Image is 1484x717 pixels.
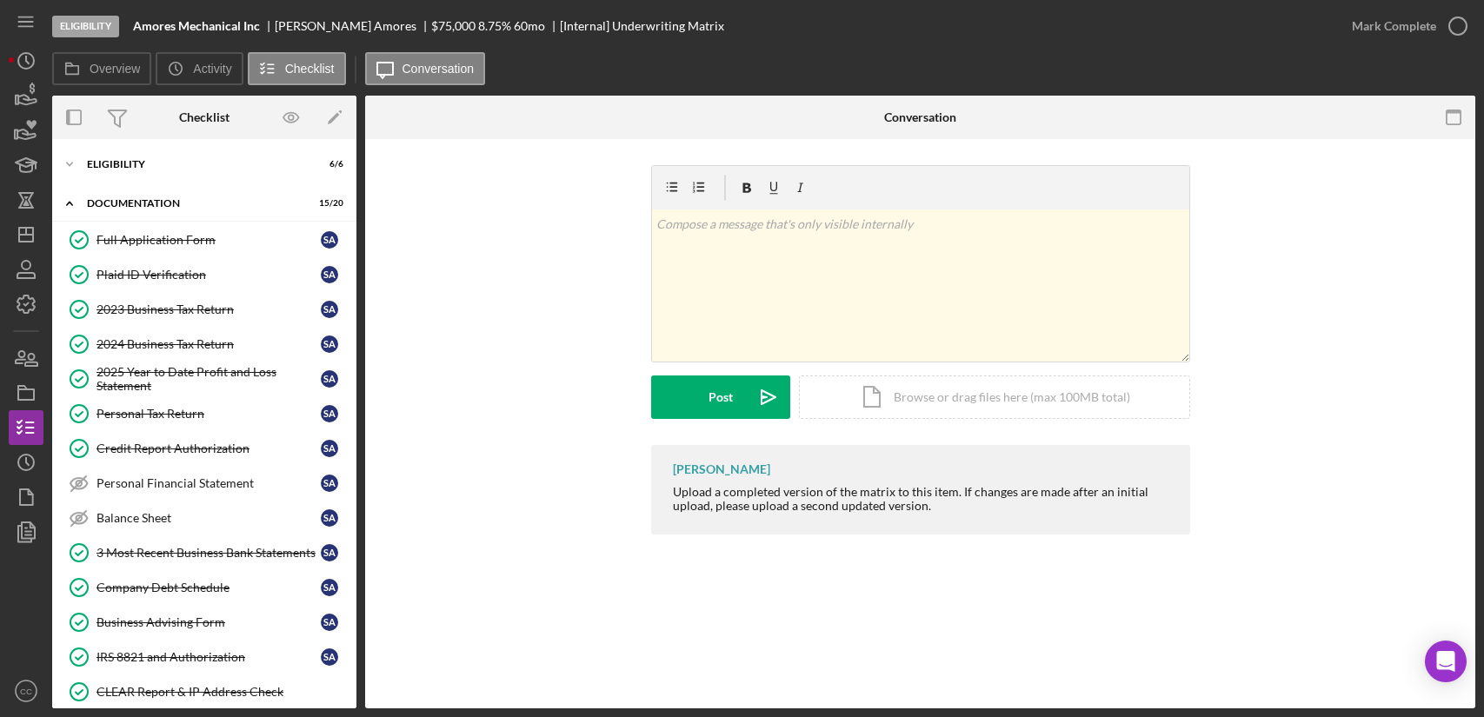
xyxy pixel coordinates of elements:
div: Balance Sheet [96,511,321,525]
div: Plaid ID Verification [96,268,321,282]
div: S A [321,509,338,527]
div: S A [321,405,338,422]
button: Mark Complete [1334,9,1475,43]
a: IRS 8821 and AuthorizationSA [61,640,348,674]
div: 3 Most Recent Business Bank Statements [96,546,321,560]
div: Company Debt Schedule [96,581,321,594]
button: CC [9,674,43,708]
div: 2025 Year to Date Profit and Loss Statement [96,365,321,393]
label: Overview [90,62,140,76]
div: S A [321,614,338,631]
a: Personal Tax ReturnSA [61,396,348,431]
label: Activity [193,62,231,76]
div: S A [321,579,338,596]
div: Documentation [87,198,300,209]
div: Eligibility [52,16,119,37]
div: [PERSON_NAME] Amores [275,19,431,33]
div: Business Advising Form [96,615,321,629]
div: 8.75 % [478,19,511,33]
div: S A [321,648,338,666]
div: Personal Financial Statement [96,476,321,490]
div: 60 mo [514,19,545,33]
div: Upload a completed version of the matrix to this item. If changes are made after an initial uploa... [673,485,1173,513]
a: 3 Most Recent Business Bank StatementsSA [61,535,348,570]
a: 2025 Year to Date Profit and Loss StatementSA [61,362,348,396]
div: IRS 8821 and Authorization [96,650,321,664]
div: Conversation [884,110,956,124]
div: 2024 Business Tax Return [96,337,321,351]
div: S A [321,544,338,561]
a: Plaid ID VerificationSA [61,257,348,292]
a: Company Debt ScheduleSA [61,570,348,605]
div: Credit Report Authorization [96,441,321,455]
button: Checklist [248,52,346,85]
div: S A [321,231,338,249]
a: CLEAR Report & IP Address Check [61,674,348,709]
div: 15 / 20 [312,198,343,209]
a: Balance SheetSA [61,501,348,535]
b: Amores Mechanical Inc [133,19,260,33]
text: CC [20,687,32,696]
label: Checklist [285,62,335,76]
div: S A [321,335,338,353]
div: [PERSON_NAME] [673,462,770,476]
div: Post [709,375,733,419]
div: 2023 Business Tax Return [96,302,321,316]
div: Mark Complete [1352,9,1436,43]
a: Credit Report AuthorizationSA [61,431,348,466]
div: Eligibility [87,159,300,169]
a: 2024 Business Tax ReturnSA [61,327,348,362]
button: Activity [156,52,243,85]
div: S A [321,475,338,492]
div: Full Application Form [96,233,321,247]
div: Checklist [179,110,230,124]
div: S A [321,266,338,283]
button: Post [651,375,790,419]
div: [Internal] Underwriting Matrix [560,19,724,33]
a: Personal Financial StatementSA [61,466,348,501]
div: S A [321,440,338,457]
div: S A [321,370,338,388]
a: Business Advising FormSA [61,605,348,640]
button: Overview [52,52,151,85]
div: Open Intercom Messenger [1425,641,1467,682]
div: S A [321,301,338,318]
div: CLEAR Report & IP Address Check [96,685,347,699]
a: Full Application FormSA [61,222,348,257]
span: $75,000 [431,18,476,33]
div: 6 / 6 [312,159,343,169]
a: 2023 Business Tax ReturnSA [61,292,348,327]
label: Conversation [403,62,475,76]
div: Personal Tax Return [96,407,321,421]
button: Conversation [365,52,486,85]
